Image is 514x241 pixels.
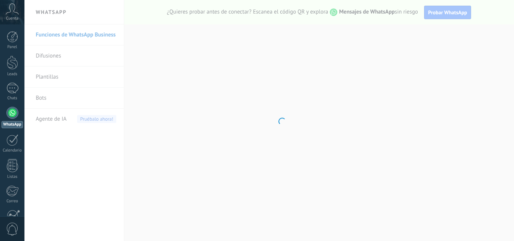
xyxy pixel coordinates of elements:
div: Correo [2,199,23,204]
div: Calendario [2,148,23,153]
div: Listas [2,174,23,179]
span: Cuenta [6,16,18,21]
div: Leads [2,72,23,77]
div: Chats [2,96,23,101]
div: Panel [2,45,23,50]
div: WhatsApp [2,121,23,128]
